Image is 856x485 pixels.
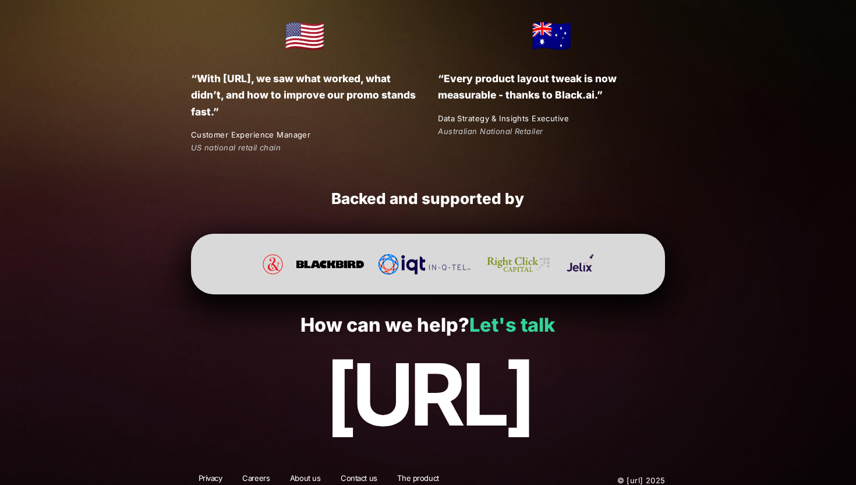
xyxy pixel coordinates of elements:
img: In-Q-Tel (IQT) [378,254,471,275]
p: “With [URL], we saw what worked, what didn’t, and how to improve our promo stands fast.” [191,71,418,120]
p: “Every product layout tweak is now measurable - thanks to Black.ai.” [438,71,665,103]
em: US national retail chain [191,143,281,152]
h2: Backed and supported by [191,189,666,209]
p: Data Strategy & Insights Executive [438,113,665,125]
p: Customer Experience Manager [191,129,418,141]
img: Blackbird Ventures Website [296,254,364,275]
a: Let's talk [469,314,555,336]
p: [URL] [25,346,830,442]
img: Right Click Capital Website [484,254,553,275]
em: Australian National Retailer [438,126,543,136]
h2: 🇦🇺 [438,9,665,62]
h2: 🇺🇸 [191,9,418,62]
img: Pan Effect Website [263,254,283,275]
p: How can we help? [25,315,830,336]
img: Jelix Ventures Website [567,254,593,275]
